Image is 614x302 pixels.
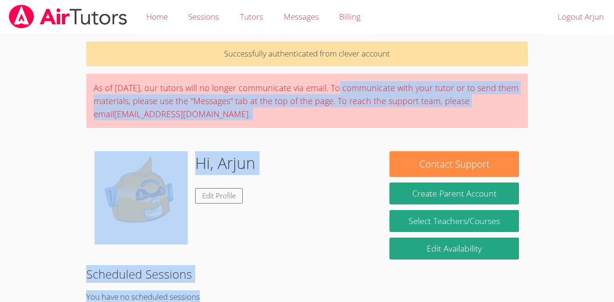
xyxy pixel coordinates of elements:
[195,188,243,204] a: Edit Profile
[86,74,528,128] div: As of [DATE], our tutors will no longer communicate via email. To communicate with your tutor or ...
[195,151,255,175] h1: Hi, Arjun
[389,238,519,260] a: Edit Availability
[284,11,319,22] span: Messages
[86,42,528,66] p: Successfully authenticated from clever account
[389,210,519,232] a: Select Teachers/Courses
[8,5,128,28] img: airtutors_banner-c4298cdbf04f3fff15de1276eac7730deb9818008684d7c2e4769d2f7ddbe033.png
[389,183,519,204] button: Create Parent Account
[95,151,188,245] img: default.png
[389,151,519,177] button: Contact Support
[86,265,528,283] h2: Scheduled Sessions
